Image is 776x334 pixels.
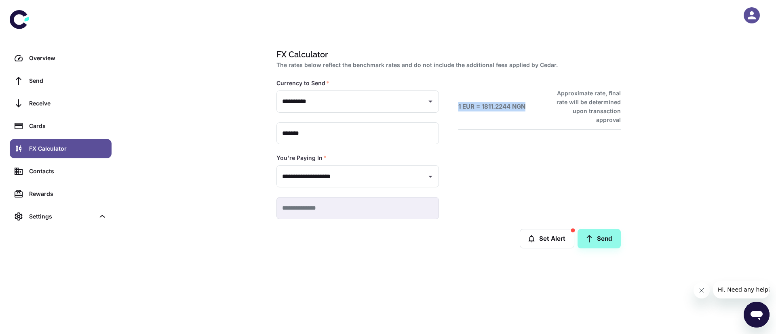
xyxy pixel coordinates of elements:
[276,154,327,162] label: You're Paying In
[29,99,107,108] div: Receive
[548,89,621,124] h6: Approximate rate, final rate will be determined upon transaction approval
[10,71,112,90] a: Send
[744,302,770,328] iframe: Button to launch messaging window
[10,207,112,226] div: Settings
[520,229,574,248] button: Set Alert
[578,229,621,248] a: Send
[694,282,710,298] iframe: Close message
[10,162,112,181] a: Contacts
[5,6,58,12] span: Hi. Need any help?
[29,76,107,85] div: Send
[29,122,107,130] div: Cards
[10,48,112,68] a: Overview
[10,139,112,158] a: FX Calculator
[425,171,436,182] button: Open
[10,116,112,136] a: Cards
[10,184,112,204] a: Rewards
[29,212,95,221] div: Settings
[29,54,107,63] div: Overview
[29,167,107,176] div: Contacts
[713,281,770,298] iframe: Message from company
[425,96,436,107] button: Open
[29,144,107,153] div: FX Calculator
[276,79,329,87] label: Currency to Send
[458,102,525,111] h6: 1 EUR = 1811.2244 NGN
[276,48,618,61] h1: FX Calculator
[10,94,112,113] a: Receive
[29,189,107,198] div: Rewards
